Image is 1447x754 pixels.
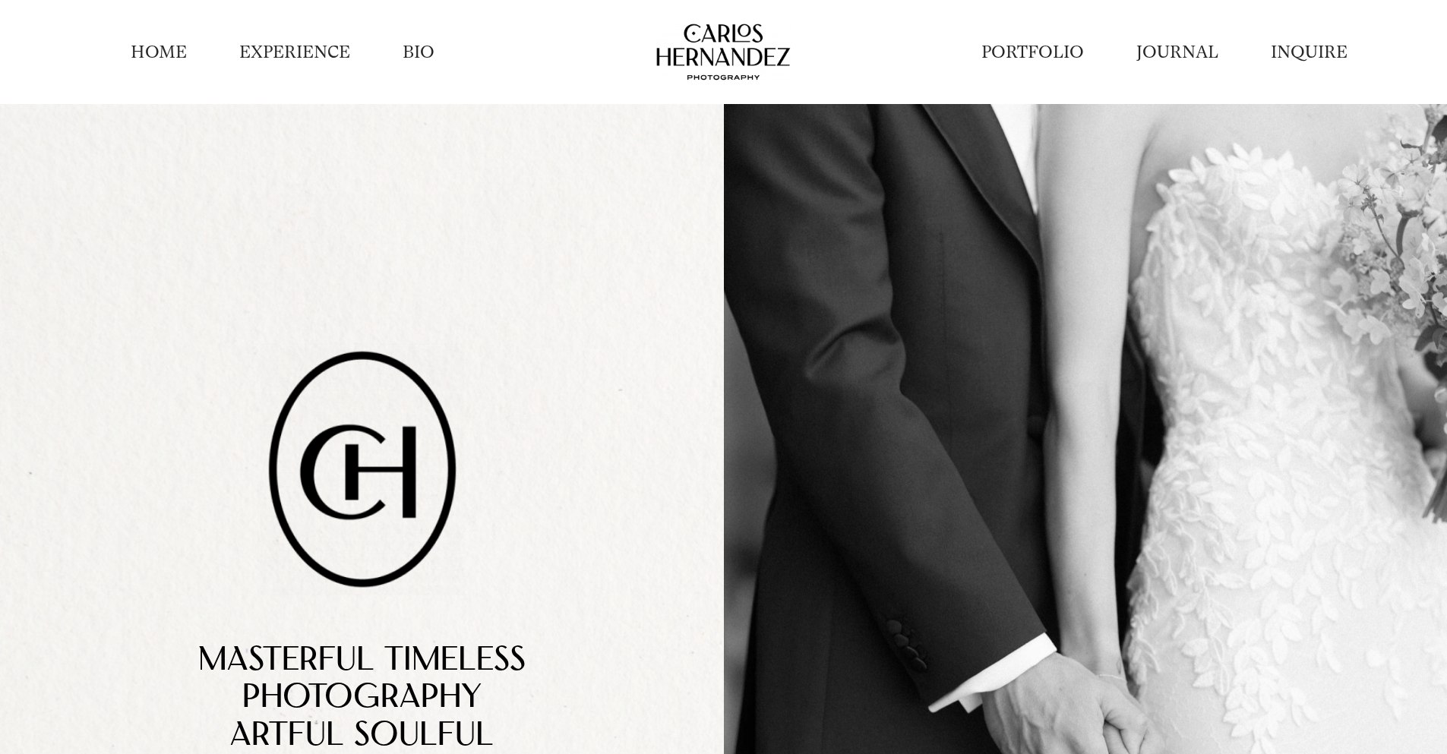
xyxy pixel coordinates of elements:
[131,40,187,64] a: HOME
[981,40,1084,64] a: PORTFOLIO
[242,682,482,716] span: PhotoGrAphy
[239,40,350,64] a: EXPERIENCE
[198,645,526,679] span: Masterful TimelEss
[1136,40,1218,64] a: JOURNAL
[1271,40,1347,64] a: INQUIRE
[403,40,434,64] a: BIO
